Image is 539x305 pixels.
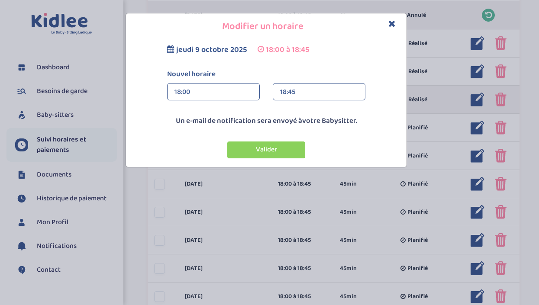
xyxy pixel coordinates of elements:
[132,20,400,33] h4: Modifier un horaire
[227,141,305,158] button: Valider
[174,83,252,101] div: 18:00
[161,69,372,80] label: Nouvel horaire
[302,115,357,127] span: votre Babysitter.
[128,116,404,127] p: Un e-mail de notification sera envoyé à
[266,44,310,56] span: 18:00 à 18:45
[388,19,396,29] button: Close
[176,44,247,56] span: jeudi 9 octobre 2025
[280,83,358,101] div: 18:45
